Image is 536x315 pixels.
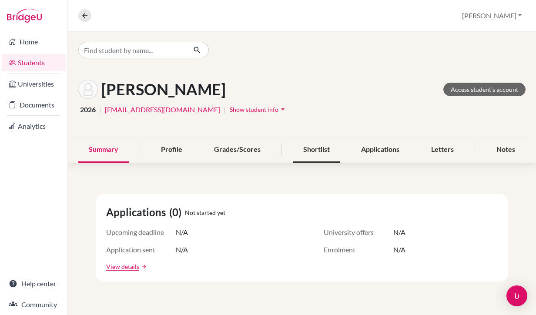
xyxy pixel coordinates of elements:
[2,296,66,313] a: Community
[393,227,405,238] span: N/A
[80,104,96,115] span: 2026
[351,137,410,163] div: Applications
[458,7,526,24] button: [PERSON_NAME]
[2,275,66,292] a: Help center
[224,104,226,115] span: |
[185,208,225,217] span: Not started yet
[101,80,226,99] h1: [PERSON_NAME]
[506,285,527,306] div: Open Intercom Messenger
[324,245,393,255] span: Enrolment
[324,227,393,238] span: University offers
[139,264,147,270] a: arrow_forward
[106,245,176,255] span: Application sent
[2,96,66,114] a: Documents
[421,137,464,163] div: Letters
[443,83,526,96] a: Access student's account
[105,104,220,115] a: [EMAIL_ADDRESS][DOMAIN_NAME]
[78,42,186,58] input: Find student by name...
[2,54,66,71] a: Students
[229,103,288,116] button: Show student infoarrow_drop_down
[293,137,340,163] div: Shortlist
[106,227,176,238] span: Upcoming deadline
[2,33,66,50] a: Home
[204,137,271,163] div: Grades/Scores
[393,245,405,255] span: N/A
[486,137,526,163] div: Notes
[176,227,188,238] span: N/A
[2,117,66,135] a: Analytics
[278,105,287,114] i: arrow_drop_down
[78,80,98,99] img: Yura Watanabe's avatar
[106,262,139,271] a: View details
[99,104,101,115] span: |
[230,106,278,113] span: Show student info
[151,137,193,163] div: Profile
[7,9,42,23] img: Bridge-U
[106,204,169,220] span: Applications
[78,137,129,163] div: Summary
[176,245,188,255] span: N/A
[2,75,66,93] a: Universities
[169,204,185,220] span: (0)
